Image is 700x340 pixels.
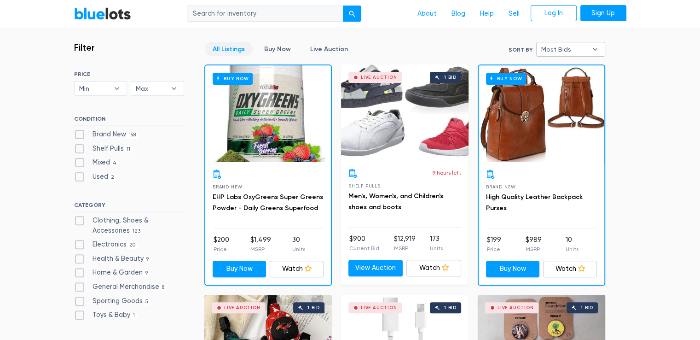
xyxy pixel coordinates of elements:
[187,6,343,22] input: Search for inventory
[486,193,583,212] a: High Quality Leather Backpack Purses
[143,270,151,277] span: 9
[74,158,120,168] label: Mixed
[566,235,579,253] li: 10
[361,305,397,310] div: Live Auction
[348,260,403,276] a: View Auction
[74,144,133,154] label: Shelf Pulls
[341,64,469,161] a: Live Auction 1 bid
[213,193,323,212] a: EHP Labs OxyGreens Super Greens Powder - Daily Greens Superfood
[541,42,587,56] span: Most Bids
[486,184,516,189] span: Brand New
[74,254,152,264] label: Health & Beauty
[566,245,579,253] p: Units
[585,42,605,56] b: ▾
[509,46,532,54] label: Sort By
[361,75,397,80] div: Live Auction
[124,146,133,153] span: 11
[74,216,184,235] label: Clothing, Shoes & Accessories
[487,235,501,253] li: $199
[74,42,95,53] h3: Filter
[224,305,260,310] div: Live Auction
[74,71,184,77] h6: PRICE
[580,5,626,22] a: Sign Up
[159,284,168,291] span: 8
[486,73,526,84] h6: Buy Now
[348,192,443,211] a: Men's, Women's, and Children's shoes and boots
[74,202,184,212] h6: CATEGORY
[74,268,151,278] label: Home & Garden
[213,261,266,277] a: Buy Now
[444,5,473,23] a: Blog
[136,82,166,95] span: Max
[108,174,117,181] span: 2
[127,241,139,249] span: 20
[130,312,138,320] span: 1
[543,261,597,277] a: Watch
[349,234,379,252] li: $900
[213,184,243,189] span: Brand New
[214,245,229,253] p: Price
[74,116,184,126] h6: CONDITION
[126,131,139,139] span: 158
[430,234,443,252] li: 173
[110,160,120,167] span: 4
[525,245,541,253] p: MSRP
[501,5,527,23] a: Sell
[74,7,131,20] a: BlueLots
[74,282,168,292] label: General Merchandise
[74,240,139,250] label: Electronics
[79,82,110,95] span: Min
[430,244,443,252] p: Units
[164,82,184,95] b: ▾
[292,245,305,253] p: Units
[498,305,534,310] div: Live Auction
[393,244,415,252] p: MSRP
[256,42,299,56] a: Buy Now
[74,172,117,182] label: Used
[406,260,461,276] a: Watch
[393,234,415,252] li: $12,919
[581,305,593,310] div: 1 bid
[74,296,151,306] label: Sporting Goods
[302,42,356,56] a: Live Auction
[143,298,151,305] span: 5
[213,73,253,84] h6: Buy Now
[473,5,501,23] a: Help
[107,82,127,95] b: ▾
[250,235,271,253] li: $1,499
[144,256,152,263] span: 9
[205,42,253,56] a: All Listings
[432,169,461,177] p: 9 hours left
[307,305,320,310] div: 1 bid
[410,5,444,23] a: About
[74,129,139,140] label: Brand New
[214,235,229,253] li: $200
[205,65,331,162] a: Buy Now
[444,75,457,80] div: 1 bid
[130,228,144,235] span: 123
[349,244,379,252] p: Current Bid
[74,310,138,320] label: Toys & Baby
[525,235,541,253] li: $989
[444,305,457,310] div: 1 bid
[486,261,540,277] a: Buy Now
[487,245,501,253] p: Price
[250,245,271,253] p: MSRP
[292,235,305,253] li: 30
[348,183,381,188] span: Shelf Pulls
[531,5,577,22] a: Log In
[479,65,604,162] a: Buy Now
[270,261,324,277] a: Watch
